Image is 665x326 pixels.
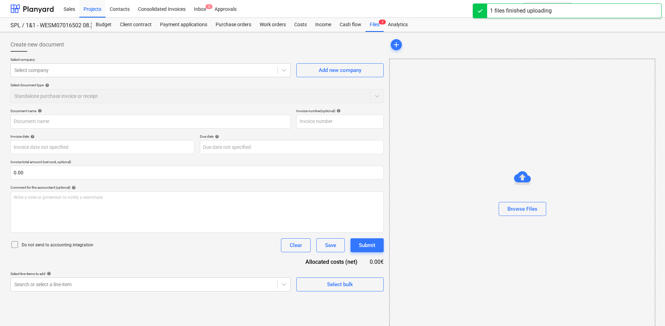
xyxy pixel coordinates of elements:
div: Allocated costs (net) [293,258,368,266]
button: Save [316,238,345,252]
span: 2 [379,20,386,24]
button: Select bulk [296,277,384,291]
a: Payment applications [156,18,211,32]
a: Purchase orders [211,18,255,32]
a: Income [311,18,335,32]
a: Budget [92,18,116,32]
span: help [44,83,49,87]
button: Browse Files [499,202,546,216]
div: 0.00€ [369,258,384,266]
div: SPL / 1&1 - WESM07016502 08.2025 [10,22,83,29]
input: Document name [10,115,291,129]
div: Files [366,18,384,32]
a: Cash flow [335,18,366,32]
div: Document name [10,109,291,113]
span: add [392,41,400,49]
button: Clear [281,238,311,252]
div: Invoice number (optional) [296,109,384,113]
span: 2 [205,4,212,9]
div: Comment for the accountant (optional) [10,185,384,190]
input: Due date not specified [200,140,384,154]
div: 1 files finished uploading [490,7,552,15]
div: Select line-items to add [10,271,291,276]
a: Client contract [116,18,156,32]
p: Do not send to accounting integration [22,242,93,248]
span: help [29,135,35,139]
div: Save [325,241,336,250]
iframe: Chat Widget [630,292,665,326]
a: Work orders [255,18,290,32]
input: Invoice number [296,115,384,129]
p: Select company [10,57,291,63]
a: Analytics [384,18,412,32]
div: Submit [359,241,375,250]
button: Add new company [296,63,384,77]
div: Due date [200,134,384,139]
a: Files2 [366,18,384,32]
span: help [214,135,219,139]
div: Browse Files [507,204,537,213]
input: Invoice total amount (net cost, optional) [10,166,384,180]
span: help [335,109,341,113]
a: Costs [290,18,311,32]
div: Invoice date [10,134,194,139]
button: Submit [350,238,384,252]
div: Add new company [319,66,361,75]
span: Create new document [10,41,64,49]
span: help [70,186,76,190]
div: Select bulk [327,280,353,289]
span: help [36,109,42,113]
span: help [45,271,51,276]
input: Invoice date not specified [10,140,194,154]
p: Invoice total amount (net cost, optional) [10,160,384,166]
div: Clear [290,241,302,250]
div: Select document type [10,83,384,87]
